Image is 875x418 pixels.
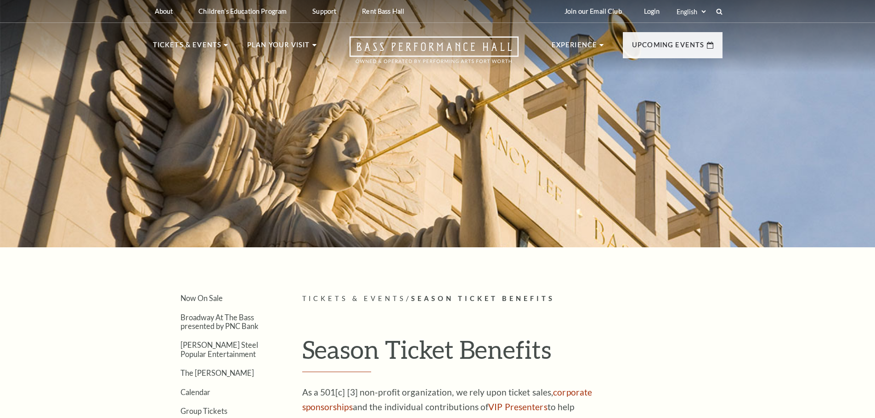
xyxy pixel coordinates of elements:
[302,293,723,305] p: /
[155,7,173,15] p: About
[181,313,259,330] a: Broadway At The Bass presented by PNC Bank
[181,294,223,302] a: Now On Sale
[181,388,210,396] a: Calendar
[362,7,404,15] p: Rent Bass Hall
[632,39,705,56] p: Upcoming Events
[312,7,336,15] p: Support
[181,407,227,415] a: Group Tickets
[302,334,723,372] h1: Season Ticket Benefits
[247,39,310,56] p: Plan Your Visit
[411,295,555,302] span: Season Ticket Benefits
[198,7,287,15] p: Children's Education Program
[181,340,258,358] a: [PERSON_NAME] Steel Popular Entertainment
[181,368,254,377] a: The [PERSON_NAME]
[552,39,598,56] p: Experience
[675,7,707,16] select: Select:
[302,295,406,302] span: Tickets & Events
[488,401,547,412] a: VIP Presenters
[153,39,222,56] p: Tickets & Events
[302,387,593,412] a: corporate sponsorships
